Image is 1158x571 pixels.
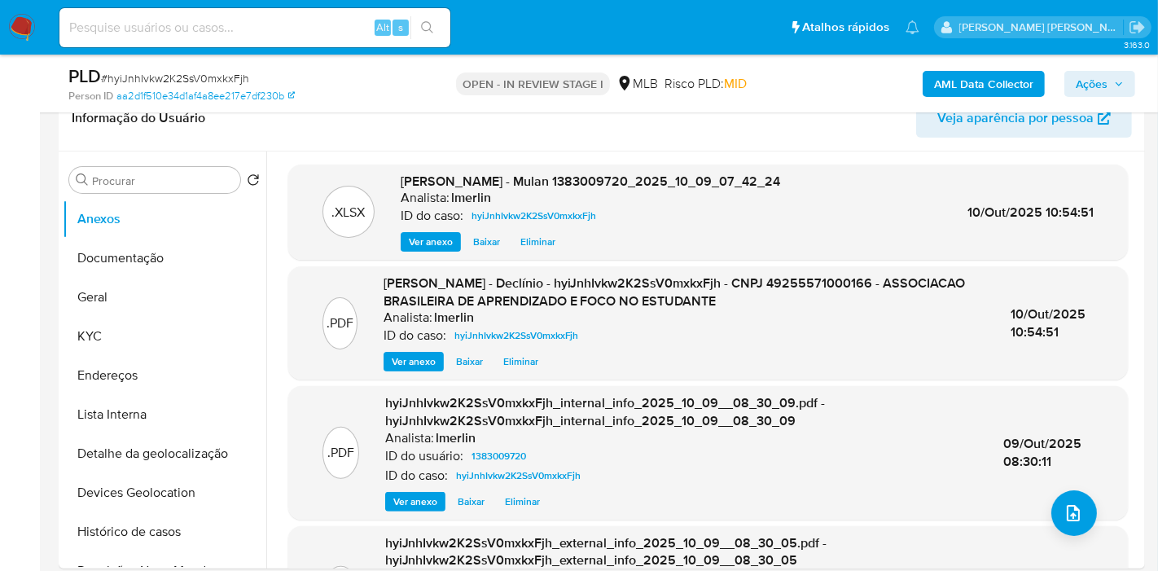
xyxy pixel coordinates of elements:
[384,327,446,344] p: ID do caso:
[465,206,603,226] a: hyiJnhIvkw2K2SsV0mxkxFjh
[1124,38,1150,51] span: 3.163.0
[472,446,526,466] span: 1383009720
[384,310,432,326] p: Analista:
[101,70,249,86] span: # hyiJnhIvkw2K2SsV0mxkxFjh
[385,492,445,512] button: Ver anexo
[473,234,500,250] span: Baixar
[393,494,437,510] span: Ver anexo
[384,352,444,371] button: Ver anexo
[63,200,266,239] button: Anexos
[376,20,389,35] span: Alt
[72,110,205,126] h1: Informação do Usuário
[327,444,354,462] p: .PDF
[959,20,1124,35] p: leticia.merlin@mercadolivre.com
[68,63,101,89] b: PLD
[520,234,555,250] span: Eliminar
[385,468,448,484] p: ID do caso:
[967,203,1094,222] span: 10/Out/2025 10:54:51
[937,99,1094,138] span: Veja aparência por pessoa
[1051,490,1097,536] button: upload-file
[916,99,1132,138] button: Veja aparência por pessoa
[450,492,493,512] button: Baixar
[497,492,548,512] button: Eliminar
[465,232,508,252] button: Baixar
[401,232,461,252] button: Ver anexo
[63,317,266,356] button: KYC
[495,352,546,371] button: Eliminar
[332,204,366,222] p: .XLSX
[456,466,581,485] span: hyiJnhIvkw2K2SsV0mxkxFjh
[63,434,266,473] button: Detalhe da geolocalização
[1011,305,1086,341] span: 10/Out/2025 10:54:51
[434,310,474,326] h6: lmerlin
[802,19,889,36] span: Atalhos rápidos
[327,314,353,332] p: .PDF
[451,190,491,206] h6: lmerlin
[401,208,463,224] p: ID do caso:
[724,74,747,93] span: MID
[505,494,540,510] span: Eliminar
[76,173,89,187] button: Procurar
[1129,19,1146,36] a: Sair
[1076,71,1108,97] span: Ações
[456,354,483,370] span: Baixar
[436,430,476,446] h6: lmerlin
[68,89,113,103] b: Person ID
[665,75,747,93] span: Risco PLD:
[456,72,610,95] p: OPEN - IN REVIEW STAGE I
[1004,434,1082,471] span: 09/Out/2025 08:30:11
[63,239,266,278] button: Documentação
[448,352,491,371] button: Baixar
[63,512,266,551] button: Histórico de casos
[385,393,825,430] span: hyiJnhIvkw2K2SsV0mxkxFjh_internal_info_2025_10_09__08_30_09.pdf - hyiJnhIvkw2K2SsV0mxkxFjh_intern...
[616,75,658,93] div: MLB
[401,172,780,191] span: [PERSON_NAME] - Mulan 1383009720_2025_10_09_07_42_24
[59,17,450,38] input: Pesquise usuários ou casos...
[63,395,266,434] button: Lista Interna
[401,190,450,206] p: Analista:
[385,534,827,570] span: hyiJnhIvkw2K2SsV0mxkxFjh_external_info_2025_10_09__08_30_05.pdf - hyiJnhIvkw2K2SsV0mxkxFjh_extern...
[410,16,444,39] button: search-icon
[503,354,538,370] span: Eliminar
[63,473,266,512] button: Devices Geolocation
[512,232,564,252] button: Eliminar
[398,20,403,35] span: s
[454,326,579,345] span: hyiJnhIvkw2K2SsV0mxkxFjh
[392,354,436,370] span: Ver anexo
[116,89,295,103] a: aa2d1f510e34d1af4a8ee217e7df230b
[63,278,266,317] button: Geral
[450,466,587,485] a: hyiJnhIvkw2K2SsV0mxkxFjh
[92,173,234,188] input: Procurar
[247,173,260,191] button: Retornar ao pedido padrão
[63,356,266,395] button: Endereços
[384,274,966,310] span: [PERSON_NAME] - Declínio - hyiJnhIvkw2K2SsV0mxkxFjh - CNPJ 49255571000166 - ASSOCIACAO BRASILEIRA...
[465,446,533,466] a: 1383009720
[458,494,485,510] span: Baixar
[472,206,596,226] span: hyiJnhIvkw2K2SsV0mxkxFjh
[385,430,434,446] p: Analista:
[906,20,919,34] a: Notificações
[409,234,453,250] span: Ver anexo
[1064,71,1135,97] button: Ações
[934,71,1033,97] b: AML Data Collector
[448,326,586,345] a: hyiJnhIvkw2K2SsV0mxkxFjh
[923,71,1045,97] button: AML Data Collector
[385,448,463,464] p: ID do usuário:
